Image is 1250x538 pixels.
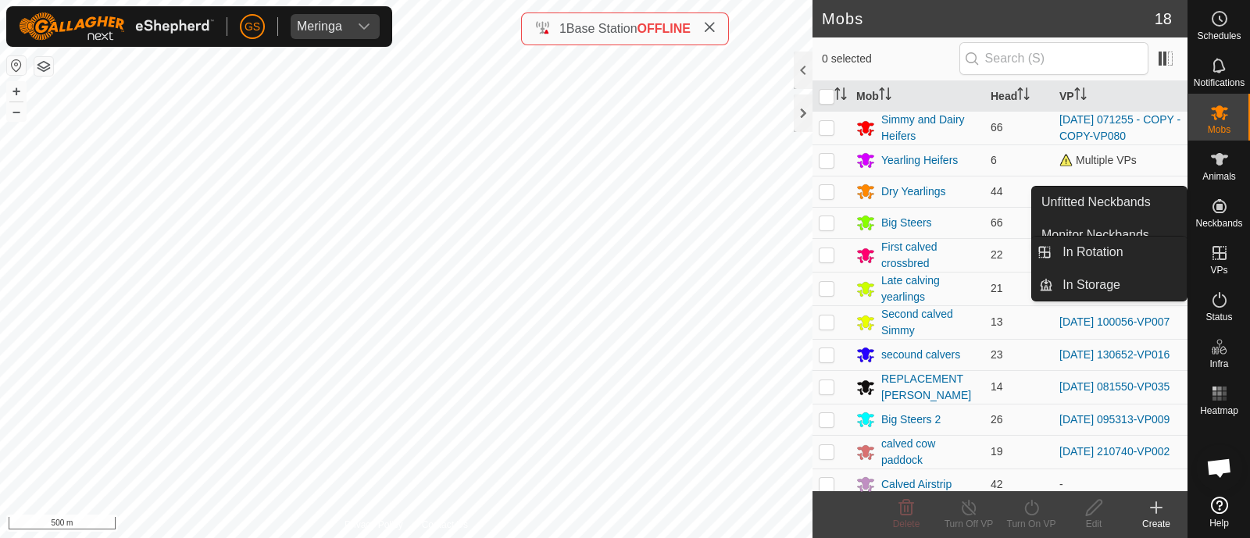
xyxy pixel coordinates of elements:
[1155,7,1172,30] span: 18
[7,56,26,75] button: Reset Map
[1059,413,1170,426] a: [DATE] 095313-VP009
[19,12,214,41] img: Gallagher Logo
[850,81,984,112] th: Mob
[7,102,26,121] button: –
[1041,193,1151,212] span: Unfitted Neckbands
[297,20,342,33] div: Meringa
[822,51,959,67] span: 0 selected
[881,152,958,169] div: Yearling Heifers
[991,348,1003,361] span: 23
[991,216,1003,229] span: 66
[984,81,1053,112] th: Head
[1195,219,1242,228] span: Neckbands
[1210,265,1227,275] span: VPs
[1053,237,1187,268] a: In Rotation
[991,315,1003,328] span: 13
[1208,125,1230,134] span: Mobs
[566,22,637,35] span: Base Station
[1074,90,1087,102] p-sorticon: Activate to sort
[1062,276,1120,294] span: In Storage
[559,22,566,35] span: 1
[1209,359,1228,369] span: Infra
[1197,31,1241,41] span: Schedules
[1053,81,1187,112] th: VP
[1059,348,1170,361] a: [DATE] 130652-VP016
[881,239,978,272] div: First calved crossbred
[1032,187,1187,218] a: Unfitted Neckbands
[637,22,691,35] span: OFFLINE
[991,380,1003,393] span: 14
[1059,315,1170,328] a: [DATE] 100056-VP007
[1032,219,1187,251] a: Monitor Neckbands
[1032,237,1187,268] li: In Rotation
[1059,113,1180,142] a: [DATE] 071255 - COPY - COPY-VP080
[834,90,847,102] p-sorticon: Activate to sort
[991,478,1003,490] span: 42
[7,82,26,101] button: +
[881,215,932,231] div: Big Steers
[1059,380,1170,393] a: [DATE] 081550-VP035
[991,282,1003,294] span: 21
[893,518,920,529] span: Delete
[959,42,1148,75] input: Search (S)
[1053,269,1187,301] a: In Storage
[991,185,1003,198] span: 44
[881,476,952,493] div: Calved Airstrip
[34,57,53,76] button: Map Layers
[879,90,891,102] p-sorticon: Activate to sort
[881,412,941,428] div: Big Steers 2
[422,518,468,532] a: Contact Us
[291,14,348,39] span: Meringa
[1209,518,1229,528] span: Help
[245,19,260,35] span: GS
[1200,406,1238,415] span: Heatmap
[1059,445,1170,458] a: [DATE] 210740-VP002
[937,517,1000,531] div: Turn Off VP
[1053,469,1187,500] td: -
[1062,517,1125,531] div: Edit
[991,413,1003,426] span: 26
[881,371,978,404] div: REPLACEMENT [PERSON_NAME]
[1202,172,1236,181] span: Animals
[881,112,978,144] div: Simmy and Dairy Heifers
[348,14,380,39] div: dropdown trigger
[1062,243,1123,262] span: In Rotation
[1059,154,1137,166] span: Multiple VPs
[1188,490,1250,534] a: Help
[881,273,978,305] div: Late calving yearlings
[345,518,403,532] a: Privacy Policy
[991,154,997,166] span: 6
[991,248,1003,261] span: 22
[822,9,1155,28] h2: Mobs
[1041,226,1149,244] span: Monitor Neckbands
[1205,312,1232,322] span: Status
[881,347,960,363] div: secound calvers
[1194,78,1245,87] span: Notifications
[1017,90,1030,102] p-sorticon: Activate to sort
[1125,517,1187,531] div: Create
[1032,269,1187,301] li: In Storage
[1196,444,1243,491] div: Open chat
[991,445,1003,458] span: 19
[991,121,1003,134] span: 66
[881,183,946,200] div: Dry Yearlings
[1059,185,1134,198] a: [DATE] 104034
[1000,517,1062,531] div: Turn On VP
[881,436,978,469] div: calved cow paddock
[881,306,978,339] div: Second calved Simmy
